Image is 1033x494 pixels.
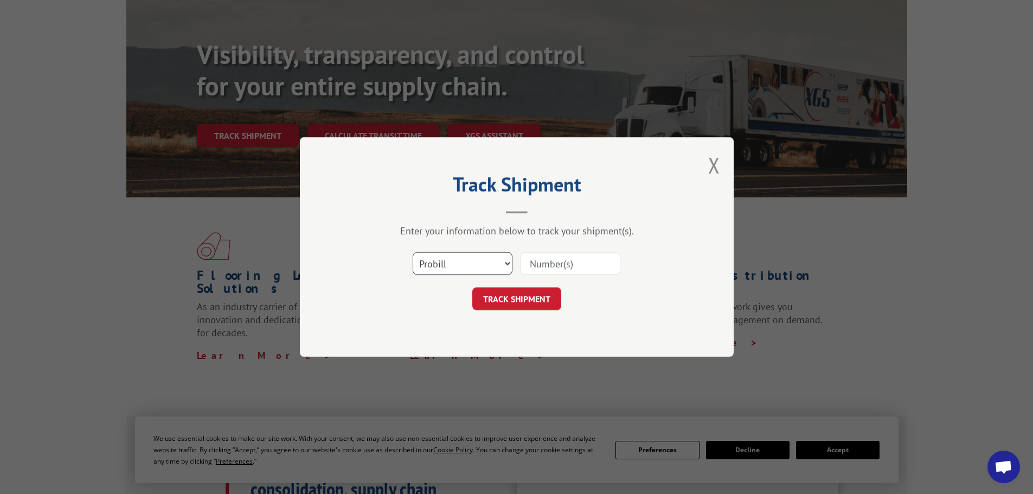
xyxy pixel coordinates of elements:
[708,151,720,179] button: Close modal
[521,252,620,275] input: Number(s)
[987,451,1020,483] div: Open chat
[354,224,679,237] div: Enter your information below to track your shipment(s).
[472,287,561,310] button: TRACK SHIPMENT
[354,177,679,197] h2: Track Shipment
